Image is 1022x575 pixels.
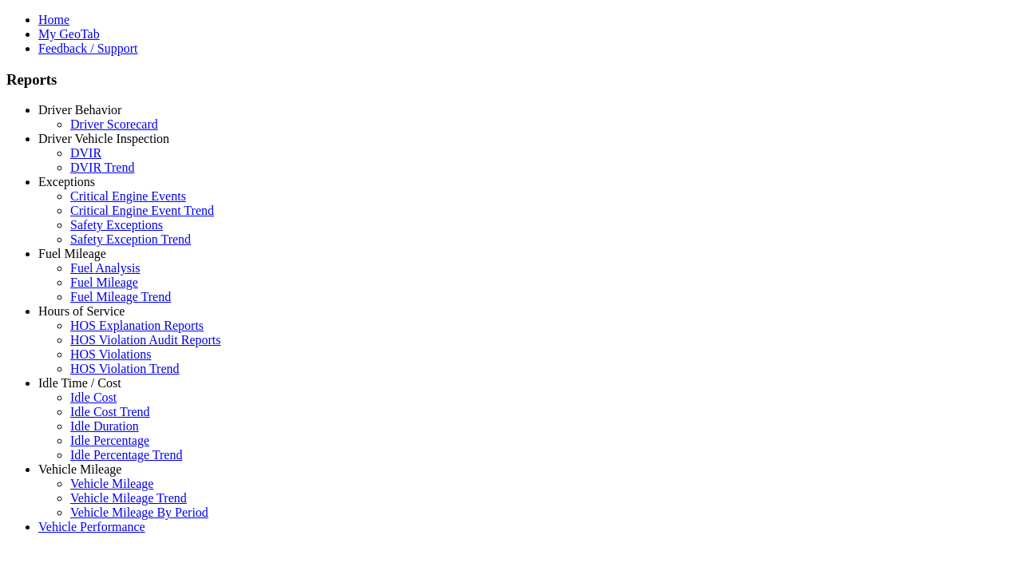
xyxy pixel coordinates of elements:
a: Idle Percentage [70,434,149,447]
a: HOS Violation Trend [70,362,180,375]
a: HOS Violations [70,347,151,361]
a: Vehicle Mileage [70,477,153,490]
h3: Reports [6,71,1016,89]
a: Critical Engine Events [70,189,186,203]
a: Idle Percentage Trend [70,448,182,462]
a: Vehicle Mileage [38,462,121,476]
a: Vehicle Mileage By Period [70,506,208,519]
a: Feedback / Support [38,42,137,55]
a: Safety Exceptions [70,218,163,232]
a: Fuel Analysis [70,261,141,275]
a: Fuel Mileage [70,276,138,289]
a: HOS Explanation Reports [70,319,204,332]
a: Idle Time / Cost [38,376,121,390]
a: HOS Violation Audit Reports [70,333,221,347]
a: Exceptions [38,175,95,188]
a: Home [38,13,69,26]
a: Critical Engine Event Trend [70,204,214,217]
a: Safety Exception Trend [70,232,191,246]
a: Idle Cost [70,391,117,404]
a: My GeoTab [38,27,100,41]
a: Fuel Mileage Trend [70,290,171,303]
a: Fuel Mileage [38,247,106,260]
a: Idle Cost Trend [70,405,150,418]
a: Hours of Service [38,304,125,318]
a: Driver Vehicle Inspection [38,132,169,145]
a: DVIR Trend [70,161,134,174]
a: Idle Duration [70,419,139,433]
a: DVIR [70,146,101,160]
a: Driver Behavior [38,103,121,117]
a: Vehicle Performance [38,520,145,533]
a: Driver Scorecard [70,117,158,131]
a: Vehicle Mileage Trend [70,491,187,505]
